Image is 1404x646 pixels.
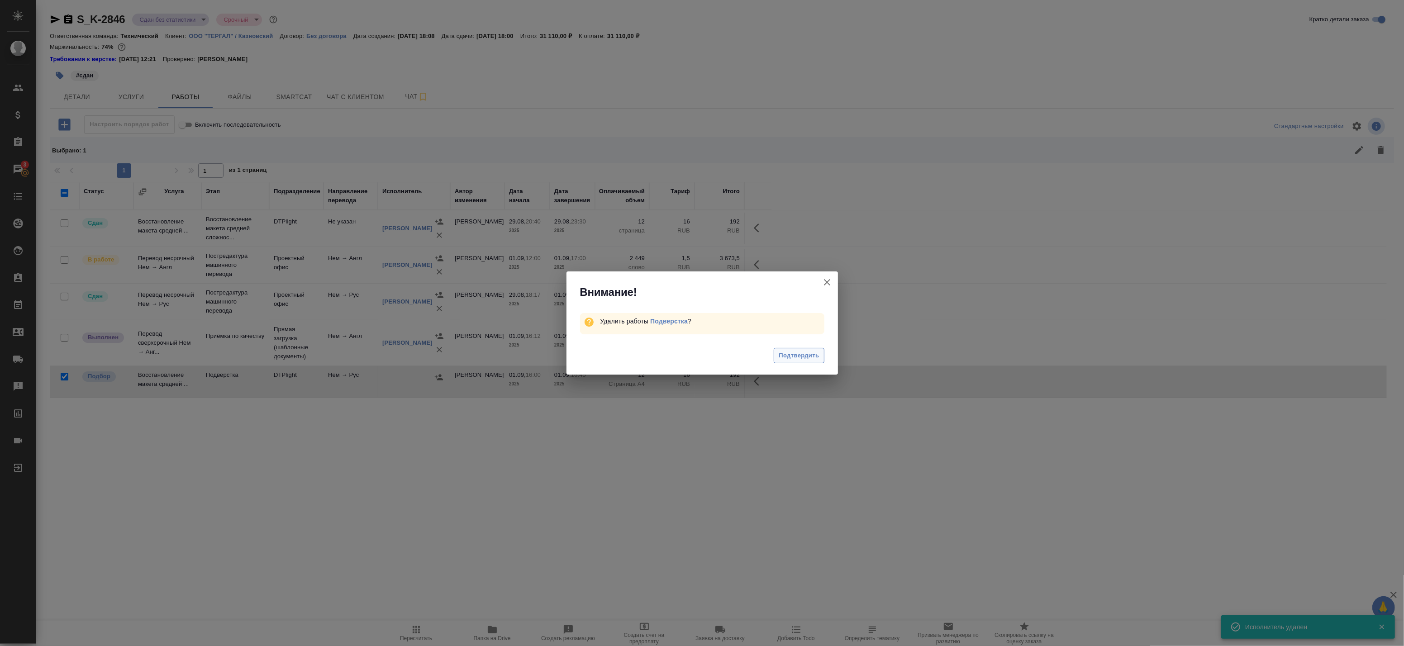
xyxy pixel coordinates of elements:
[650,318,688,325] a: Подверстка
[774,348,824,364] button: Подтвердить
[779,351,819,361] span: Подтвердить
[600,317,824,326] div: Удалить работы
[580,285,637,299] span: Внимание!
[650,318,691,325] span: ?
